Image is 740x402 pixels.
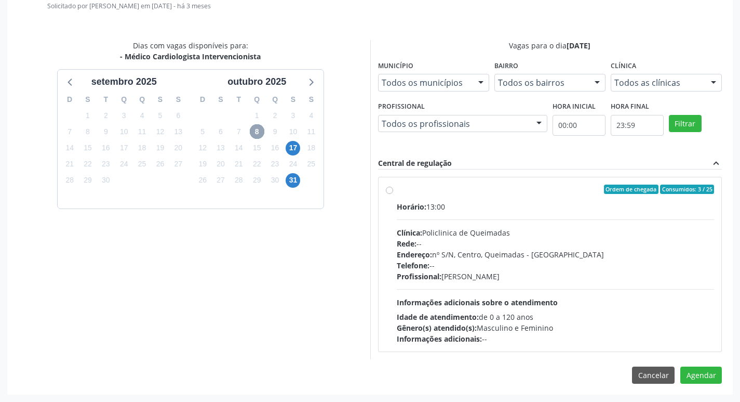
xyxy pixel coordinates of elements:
[397,249,715,260] div: nº S/N, Centro, Queimadas - [GEOGRAPHIC_DATA]
[62,141,77,155] span: domingo, 14 de setembro de 2025
[195,157,210,172] span: domingo, 19 de outubro de 2025
[378,40,722,51] div: Vagas para o dia
[117,157,131,172] span: quarta-feira, 24 de setembro de 2025
[80,157,95,172] span: segunda-feira, 22 de setembro de 2025
[611,115,664,136] input: Selecione o horário
[213,173,228,188] span: segunda-feira, 27 de outubro de 2025
[99,173,113,188] span: terça-feira, 30 de setembro de 2025
[397,333,715,344] div: --
[397,261,429,270] span: Telefone:
[230,92,248,108] div: T
[151,92,169,108] div: S
[250,108,264,123] span: quarta-feira, 1 de outubro de 2025
[382,77,468,88] span: Todos os municípios
[99,141,113,155] span: terça-feira, 16 de setembro de 2025
[250,141,264,155] span: quarta-feira, 15 de outubro de 2025
[397,323,477,333] span: Gênero(s) atendido(s):
[80,141,95,155] span: segunda-feira, 15 de setembro de 2025
[153,157,167,172] span: sexta-feira, 26 de setembro de 2025
[378,158,452,169] div: Central de regulação
[115,92,133,108] div: Q
[286,141,300,155] span: sexta-feira, 17 de outubro de 2025
[397,322,715,333] div: Masculino e Feminino
[397,271,441,281] span: Profissional:
[611,58,636,74] label: Clínica
[153,124,167,139] span: sexta-feira, 12 de setembro de 2025
[286,157,300,172] span: sexta-feira, 24 de outubro de 2025
[120,51,261,62] div: - Médico Cardiologista Intervencionista
[194,92,212,108] div: D
[397,312,479,322] span: Idade de atendimento:
[153,141,167,155] span: sexta-feira, 19 de setembro de 2025
[80,173,95,188] span: segunda-feira, 29 de setembro de 2025
[250,124,264,139] span: quarta-feira, 8 de outubro de 2025
[250,173,264,188] span: quarta-feira, 29 de outubro de 2025
[248,92,266,108] div: Q
[604,185,658,194] span: Ordem de chegada
[97,92,115,108] div: T
[553,115,606,136] input: Selecione o horário
[212,92,230,108] div: S
[397,228,422,238] span: Clínica:
[397,312,715,322] div: de 0 a 120 anos
[680,367,722,384] button: Agendar
[99,124,113,139] span: terça-feira, 9 de setembro de 2025
[553,99,596,115] label: Hora inicial
[669,115,702,133] button: Filtrar
[47,2,722,10] p: Solicitado por [PERSON_NAME] em [DATE] - há 3 meses
[498,77,584,88] span: Todos os bairros
[195,141,210,155] span: domingo, 12 de outubro de 2025
[223,75,290,89] div: outubro 2025
[232,157,246,172] span: terça-feira, 21 de outubro de 2025
[304,141,318,155] span: sábado, 18 de outubro de 2025
[195,124,210,139] span: domingo, 5 de outubro de 2025
[397,201,715,212] div: 13:00
[195,173,210,188] span: domingo, 26 de outubro de 2025
[213,157,228,172] span: segunda-feira, 20 de outubro de 2025
[567,41,590,50] span: [DATE]
[286,124,300,139] span: sexta-feira, 10 de outubro de 2025
[232,141,246,155] span: terça-feira, 14 de outubro de 2025
[135,157,150,172] span: quinta-feira, 25 de setembro de 2025
[397,334,482,344] span: Informações adicionais:
[268,108,282,123] span: quinta-feira, 2 de outubro de 2025
[120,40,261,62] div: Dias com vagas disponíveis para:
[268,124,282,139] span: quinta-feira, 9 de outubro de 2025
[302,92,320,108] div: S
[397,238,715,249] div: --
[660,185,714,194] span: Consumidos: 3 / 25
[286,173,300,188] span: sexta-feira, 31 de outubro de 2025
[397,227,715,238] div: Policlinica de Queimadas
[61,92,79,108] div: D
[117,141,131,155] span: quarta-feira, 17 de setembro de 2025
[304,157,318,172] span: sábado, 25 de outubro de 2025
[397,239,416,249] span: Rede:
[135,108,150,123] span: quinta-feira, 4 de setembro de 2025
[614,77,701,88] span: Todos as clínicas
[268,141,282,155] span: quinta-feira, 16 de outubro de 2025
[62,124,77,139] span: domingo, 7 de setembro de 2025
[135,124,150,139] span: quinta-feira, 11 de setembro de 2025
[117,108,131,123] span: quarta-feira, 3 de setembro de 2025
[169,92,187,108] div: S
[494,58,518,74] label: Bairro
[266,92,284,108] div: Q
[213,124,228,139] span: segunda-feira, 6 de outubro de 2025
[397,250,432,260] span: Endereço:
[117,124,131,139] span: quarta-feira, 10 de setembro de 2025
[232,173,246,188] span: terça-feira, 28 de outubro de 2025
[268,157,282,172] span: quinta-feira, 23 de outubro de 2025
[133,92,151,108] div: Q
[304,108,318,123] span: sábado, 4 de outubro de 2025
[232,124,246,139] span: terça-feira, 7 de outubro de 2025
[268,173,282,188] span: quinta-feira, 30 de outubro de 2025
[153,108,167,123] span: sexta-feira, 5 de setembro de 2025
[171,157,185,172] span: sábado, 27 de setembro de 2025
[397,271,715,282] div: [PERSON_NAME]
[286,108,300,123] span: sexta-feira, 3 de outubro de 2025
[378,58,413,74] label: Município
[397,202,426,212] span: Horário:
[213,141,228,155] span: segunda-feira, 13 de outubro de 2025
[250,157,264,172] span: quarta-feira, 22 de outubro de 2025
[611,99,649,115] label: Hora final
